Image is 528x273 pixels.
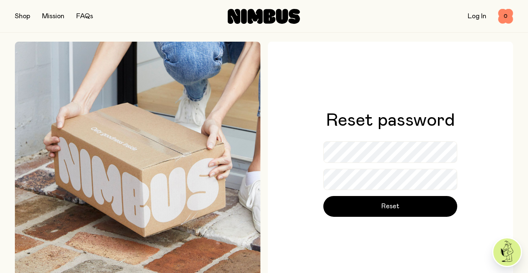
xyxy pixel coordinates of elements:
[493,238,521,266] img: agent
[76,13,93,20] a: FAQs
[498,9,513,24] button: 0
[468,13,486,20] a: Log In
[326,112,455,129] h1: Reset password
[381,201,399,212] span: Reset
[323,196,457,217] button: Reset
[42,13,64,20] a: Mission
